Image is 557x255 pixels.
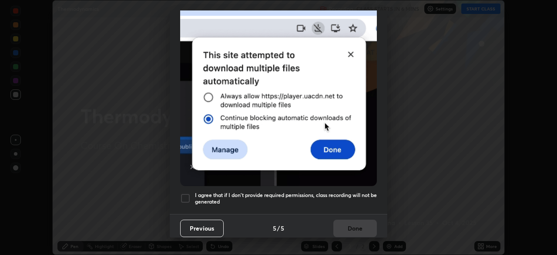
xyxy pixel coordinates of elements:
[273,224,276,233] h4: 5
[195,192,377,205] h5: I agree that if I don't provide required permissions, class recording will not be generated
[281,224,284,233] h4: 5
[277,224,280,233] h4: /
[180,220,224,237] button: Previous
